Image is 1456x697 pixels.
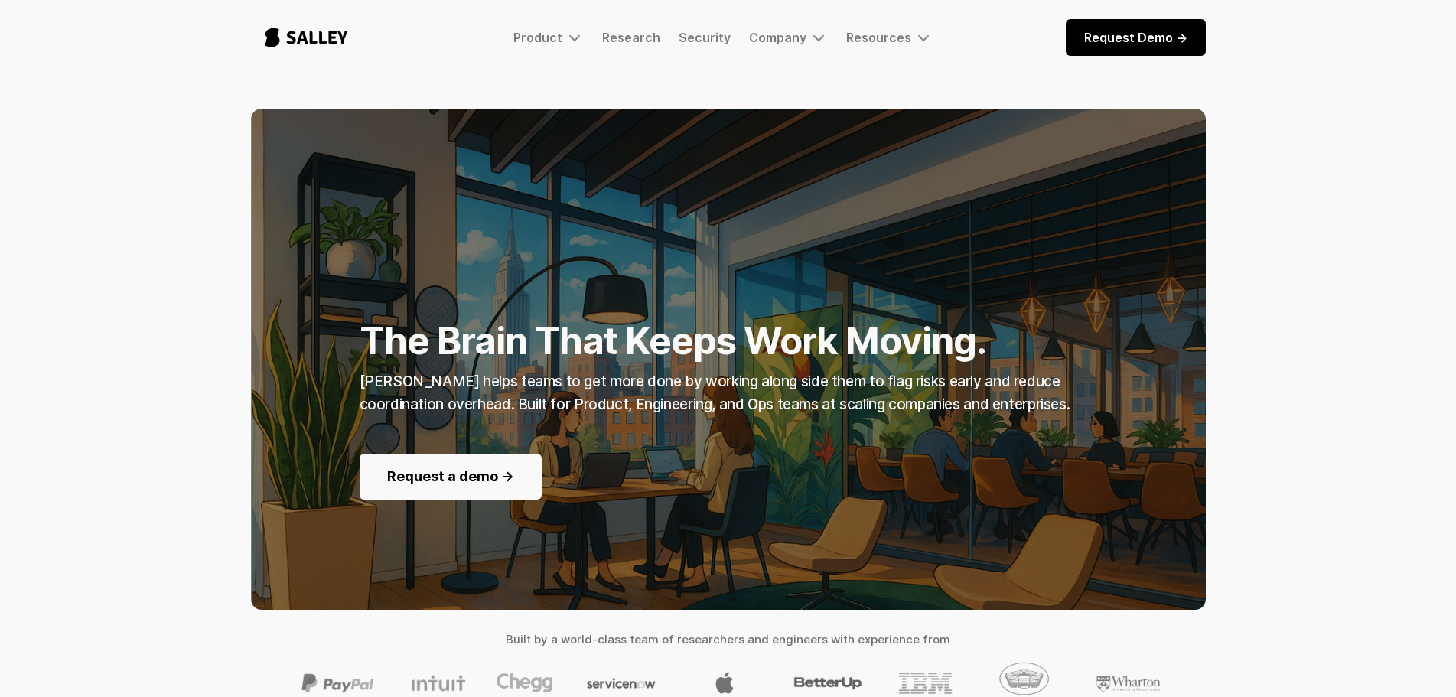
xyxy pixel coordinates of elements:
div: Resources [846,28,933,47]
a: Research [602,30,660,45]
div: Product [513,28,584,47]
strong: [PERSON_NAME] helps teams to get more done by working along side them to flag risks early and red... [360,373,1070,413]
strong: The Brain That Keeps Work Moving. [360,318,987,363]
div: Company [749,28,828,47]
div: Product [513,30,562,45]
h4: Built by a world-class team of researchers and engineers with experience from [251,628,1206,651]
div: Resources [846,30,911,45]
a: home [251,12,362,63]
a: Request Demo -> [1066,19,1206,56]
div: Company [749,30,806,45]
a: Request a demo -> [360,454,542,500]
a: Security [679,30,731,45]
